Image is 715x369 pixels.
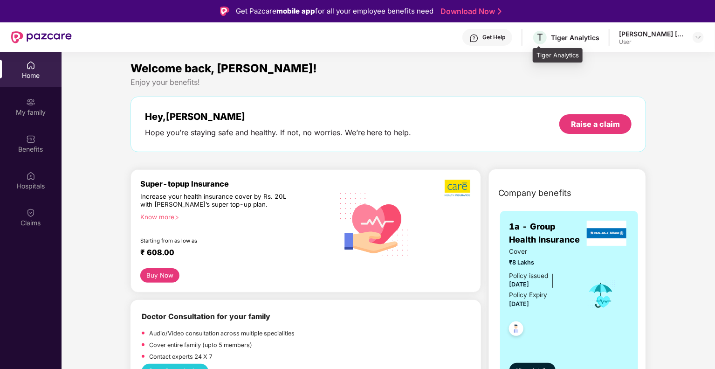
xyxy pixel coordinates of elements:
[551,33,599,42] div: Tiger Analytics
[140,248,324,259] div: ₹ 608.00
[333,181,416,266] img: svg+xml;base64,PHN2ZyB4bWxucz0iaHR0cDovL3d3dy53My5vcmcvMjAwMC9zdmciIHhtbG5zOnhsaW5rPSJodHRwOi8vd3...
[26,61,35,70] img: svg+xml;base64,PHN2ZyBpZD0iSG9tZSIgeG1sbnM9Imh0dHA6Ly93d3cudzMub3JnLzIwMDAvc3ZnIiB3aWR0aD0iMjAiIG...
[509,300,529,307] span: [DATE]
[145,111,412,122] div: Hey, [PERSON_NAME]
[26,208,35,217] img: svg+xml;base64,PHN2ZyBpZD0iQ2xhaW0iIHhtbG5zPSJodHRwOi8vd3d3LnczLm9yZy8yMDAwL3N2ZyIgd2lkdGg9IjIwIi...
[149,352,213,362] p: Contact experts 24 X 7
[533,48,583,63] div: Tiger Analytics
[142,312,270,321] b: Doctor Consultation for your family
[445,179,471,197] img: b5dec4f62d2307b9de63beb79f102df3.png
[140,179,333,188] div: Super-topup Insurance
[440,7,499,16] a: Download Now
[586,280,616,311] img: icon
[131,62,317,75] span: Welcome back, [PERSON_NAME]!
[482,34,505,41] div: Get Help
[140,237,294,244] div: Starting from as low as
[505,319,528,341] img: svg+xml;base64,PHN2ZyB4bWxucz0iaHR0cDovL3d3dy53My5vcmcvMjAwMC9zdmciIHdpZHRoPSI0OC45NDMiIGhlaWdodD...
[509,220,584,247] span: 1a - Group Health Insurance
[509,258,573,267] span: ₹8 Lakhs
[149,341,252,350] p: Cover entire family (upto 5 members)
[509,281,529,288] span: [DATE]
[587,221,627,246] img: insurerLogo
[26,171,35,181] img: svg+xml;base64,PHN2ZyBpZD0iSG9zcGl0YWxzIiB4bWxucz0iaHR0cDovL3d3dy53My5vcmcvMjAwMC9zdmciIHdpZHRoPS...
[509,271,549,281] div: Policy issued
[140,193,293,209] div: Increase your health insurance cover by Rs. 20L with [PERSON_NAME]’s super top-up plan.
[509,290,548,300] div: Policy Expiry
[469,34,479,43] img: svg+xml;base64,PHN2ZyBpZD0iSGVscC0zMngzMiIgeG1sbnM9Imh0dHA6Ly93d3cudzMub3JnLzIwMDAvc3ZnIiB3aWR0aD...
[26,134,35,144] img: svg+xml;base64,PHN2ZyBpZD0iQmVuZWZpdHMiIHhtbG5zPSJodHRwOi8vd3d3LnczLm9yZy8yMDAwL3N2ZyIgd2lkdGg9Ij...
[498,7,502,16] img: Stroke
[694,34,702,41] img: svg+xml;base64,PHN2ZyBpZD0iRHJvcGRvd24tMzJ4MzIiIHhtbG5zPSJodHRwOi8vd3d3LnczLm9yZy8yMDAwL3N2ZyIgd2...
[276,7,315,15] strong: mobile app
[11,31,72,43] img: New Pazcare Logo
[145,128,412,138] div: Hope you’re staying safe and healthy. If not, no worries. We’re here to help.
[236,6,433,17] div: Get Pazcare for all your employee benefits need
[149,329,295,338] p: Audio/Video consultation across multiple specialities
[140,268,180,283] button: Buy Now
[509,247,573,257] span: Cover
[220,7,229,16] img: Logo
[26,97,35,107] img: svg+xml;base64,PHN2ZyB3aWR0aD0iMjAiIGhlaWdodD0iMjAiIHZpZXdCb3g9IjAgMCAyMCAyMCIgZmlsbD0ibm9uZSIgeG...
[571,119,620,129] div: Raise a claim
[619,38,684,46] div: User
[537,32,543,43] span: T
[498,187,572,200] span: Company benefits
[140,213,328,220] div: Know more
[131,77,646,87] div: Enjoy your benefits!
[174,215,179,220] span: right
[619,29,684,38] div: [PERSON_NAME] [PERSON_NAME]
